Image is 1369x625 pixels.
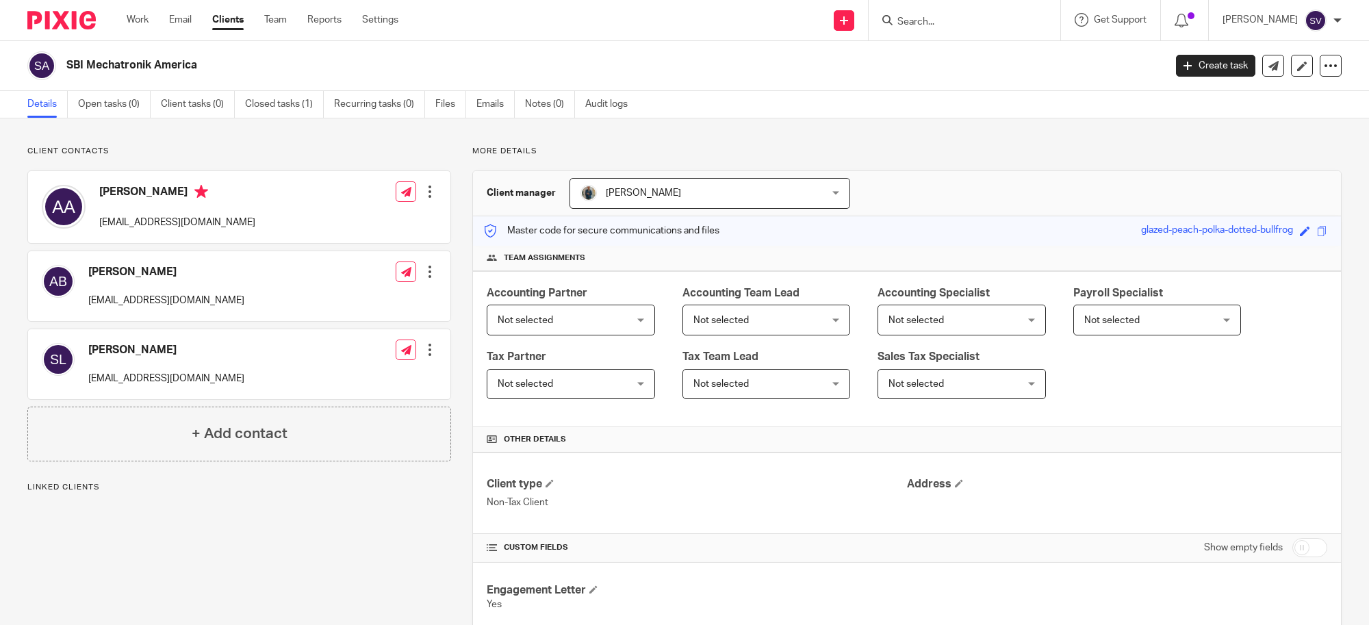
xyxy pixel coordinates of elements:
a: Recurring tasks (0) [334,91,425,118]
h4: CUSTOM FIELDS [487,542,907,553]
span: Tax Partner [487,351,546,362]
input: Search [896,16,1019,29]
span: Sales Tax Specialist [878,351,980,362]
div: glazed-peach-polka-dotted-bullfrog [1141,223,1293,239]
p: [EMAIL_ADDRESS][DOMAIN_NAME] [88,294,244,307]
span: Tax Team Lead [682,351,758,362]
span: Accounting Team Lead [682,288,799,298]
p: Master code for secure communications and files [483,224,719,238]
p: Non-Tax Client [487,496,907,509]
p: More details [472,146,1342,157]
a: Settings [362,13,398,27]
h4: [PERSON_NAME] [88,343,244,357]
a: Notes (0) [525,91,575,118]
p: [EMAIL_ADDRESS][DOMAIN_NAME] [88,372,244,385]
h2: SBI Mechatronik America [66,58,938,73]
h4: [PERSON_NAME] [88,265,244,279]
p: [EMAIL_ADDRESS][DOMAIN_NAME] [99,216,255,229]
a: Team [264,13,287,27]
a: Emails [476,91,515,118]
h4: [PERSON_NAME] [99,185,255,202]
span: Get Support [1094,15,1147,25]
a: Closed tasks (1) [245,91,324,118]
span: Not selected [1084,316,1140,325]
h3: Client manager [487,186,556,200]
span: Other details [504,434,566,445]
span: Not selected [888,316,944,325]
img: svg%3E [1305,10,1327,31]
a: Create task [1176,55,1255,77]
h4: + Add contact [192,423,287,444]
a: Reports [307,13,342,27]
i: Primary [194,185,208,199]
span: Not selected [888,379,944,389]
span: Payroll Specialist [1073,288,1163,298]
img: svg%3E [27,51,56,80]
a: Details [27,91,68,118]
h4: Address [907,477,1327,492]
span: Team assignments [504,253,585,264]
label: Show empty fields [1204,541,1283,554]
a: Open tasks (0) [78,91,151,118]
h4: Engagement Letter [487,583,907,598]
a: Client tasks (0) [161,91,235,118]
a: Files [435,91,466,118]
img: svg%3E [42,265,75,298]
span: [PERSON_NAME] [606,188,681,198]
p: Linked clients [27,482,451,493]
span: Not selected [498,379,553,389]
img: Pixie [27,11,96,29]
img: DSC08415.jpg [580,185,597,201]
a: Email [169,13,192,27]
span: Not selected [498,316,553,325]
a: Clients [212,13,244,27]
p: Client contacts [27,146,451,157]
span: Not selected [693,379,749,389]
span: Accounting Partner [487,288,587,298]
img: svg%3E [42,343,75,376]
a: Work [127,13,149,27]
span: Yes [487,600,502,609]
span: Not selected [693,316,749,325]
h4: Client type [487,477,907,492]
img: svg%3E [42,185,86,229]
span: Accounting Specialist [878,288,990,298]
a: Audit logs [585,91,638,118]
p: [PERSON_NAME] [1223,13,1298,27]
